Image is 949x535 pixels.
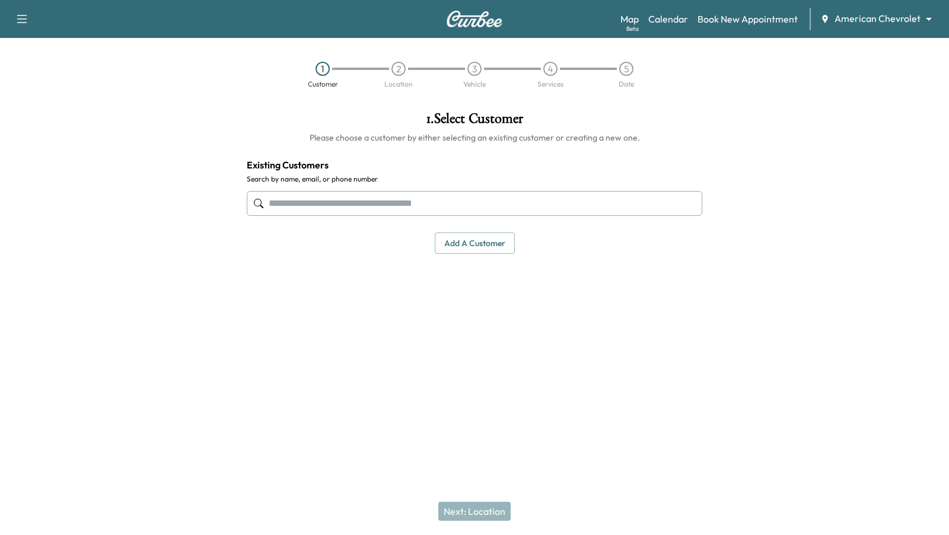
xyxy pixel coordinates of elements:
a: Calendar [648,12,688,26]
div: 4 [543,62,558,76]
img: Curbee Logo [446,11,503,27]
h1: 1 . Select Customer [247,112,702,132]
div: Location [384,81,413,88]
button: Add a customer [435,233,515,254]
div: 2 [391,62,406,76]
label: Search by name, email, or phone number [247,174,702,184]
div: Services [537,81,563,88]
h4: Existing Customers [247,158,702,172]
div: Date [619,81,634,88]
div: 1 [316,62,330,76]
div: Beta [626,24,639,33]
div: 5 [619,62,633,76]
a: MapBeta [620,12,639,26]
div: Vehicle [463,81,486,88]
div: 3 [467,62,482,76]
span: American Chevrolet [835,12,921,26]
a: Book New Appointment [698,12,798,26]
div: Customer [308,81,338,88]
h6: Please choose a customer by either selecting an existing customer or creating a new one. [247,132,702,144]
